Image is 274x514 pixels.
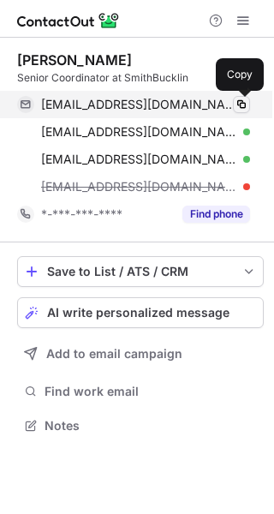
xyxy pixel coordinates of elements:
[17,414,264,438] button: Notes
[41,152,237,167] span: [EMAIL_ADDRESS][DOMAIN_NAME]
[41,179,237,194] span: [EMAIL_ADDRESS][DOMAIN_NAME]
[46,347,182,361] span: Add to email campaign
[41,97,237,112] span: [EMAIL_ADDRESS][DOMAIN_NAME]
[17,10,120,31] img: ContactOut v5.3.10
[182,206,250,223] button: Reveal Button
[17,297,264,328] button: AI write personalized message
[17,70,264,86] div: Senior Coordinator at SmithBucklin
[17,338,264,369] button: Add to email campaign
[17,256,264,287] button: save-profile-one-click
[47,306,229,320] span: AI write personalized message
[45,384,257,399] span: Find work email
[41,124,237,140] span: [EMAIL_ADDRESS][DOMAIN_NAME]
[17,380,264,403] button: Find work email
[17,51,132,69] div: [PERSON_NAME]
[47,265,234,278] div: Save to List / ATS / CRM
[45,418,257,433] span: Notes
